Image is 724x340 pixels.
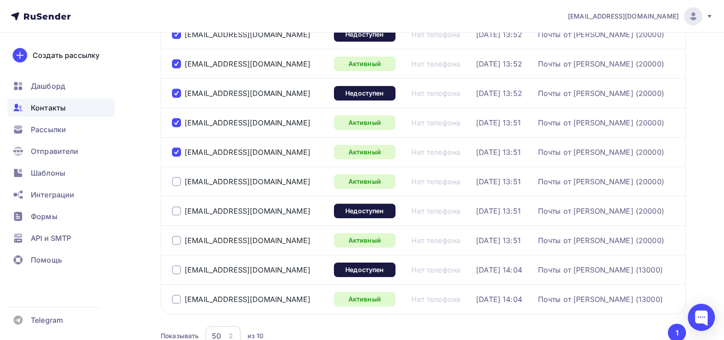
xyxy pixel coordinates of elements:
[538,89,664,98] a: Почты от [PERSON_NAME] (20000)
[538,295,663,304] div: Почты от [PERSON_NAME] (13000)
[31,124,66,135] span: Рассылки
[476,265,522,274] a: [DATE] 14:04
[185,295,310,304] a: [EMAIL_ADDRESS][DOMAIN_NAME]
[334,27,395,42] a: Недоступен
[31,233,71,244] span: API и SMTP
[334,115,395,130] a: Активный
[476,177,521,186] a: [DATE] 13:51
[185,30,310,39] div: [EMAIL_ADDRESS][DOMAIN_NAME]
[411,206,460,215] a: Нет телефона
[476,206,521,215] a: [DATE] 13:51
[334,204,395,218] a: Недоступен
[538,30,664,39] a: Почты от [PERSON_NAME] (20000)
[185,206,310,215] div: [EMAIL_ADDRESS][DOMAIN_NAME]
[568,12,679,21] span: [EMAIL_ADDRESS][DOMAIN_NAME]
[411,295,460,304] a: Нет телефона
[7,207,115,225] a: Формы
[411,59,460,68] a: Нет телефона
[31,189,74,200] span: Интеграции
[476,236,521,245] a: [DATE] 13:51
[7,164,115,182] a: Шаблоны
[538,59,664,68] a: Почты от [PERSON_NAME] (20000)
[411,265,460,274] a: Нет телефона
[334,292,395,306] a: Активный
[185,236,310,245] a: [EMAIL_ADDRESS][DOMAIN_NAME]
[7,77,115,95] a: Дашборд
[185,118,310,127] a: [EMAIL_ADDRESS][DOMAIN_NAME]
[476,89,522,98] a: [DATE] 13:52
[538,177,664,186] a: Почты от [PERSON_NAME] (20000)
[538,118,664,127] a: Почты от [PERSON_NAME] (20000)
[476,30,522,39] a: [DATE] 13:52
[31,146,79,157] span: Отправители
[411,148,460,157] a: Нет телефона
[568,7,713,25] a: [EMAIL_ADDRESS][DOMAIN_NAME]
[185,89,310,98] a: [EMAIL_ADDRESS][DOMAIN_NAME]
[334,57,395,71] div: Активный
[411,118,460,127] a: Нет телефона
[185,177,310,186] a: [EMAIL_ADDRESS][DOMAIN_NAME]
[31,102,66,113] span: Контакты
[411,30,460,39] a: Нет телефона
[538,236,664,245] a: Почты от [PERSON_NAME] (20000)
[31,168,65,178] span: Шаблоны
[185,148,310,157] a: [EMAIL_ADDRESS][DOMAIN_NAME]
[185,59,310,68] a: [EMAIL_ADDRESS][DOMAIN_NAME]
[334,233,395,248] a: Активный
[411,89,460,98] a: Нет телефона
[476,59,522,68] a: [DATE] 13:52
[334,263,395,277] a: Недоступен
[7,99,115,117] a: Контакты
[411,177,460,186] a: Нет телефона
[31,254,62,265] span: Помощь
[476,148,521,157] a: [DATE] 13:51
[538,265,663,274] div: Почты от [PERSON_NAME] (13000)
[538,206,664,215] a: Почты от [PERSON_NAME] (20000)
[476,118,521,127] a: [DATE] 13:51
[334,86,395,101] a: Недоступен
[185,265,310,274] a: [EMAIL_ADDRESS][DOMAIN_NAME]
[476,295,522,304] a: [DATE] 14:04
[334,145,395,159] a: Активный
[411,236,460,245] a: Нет телефона
[334,174,395,189] a: Активный
[31,81,65,91] span: Дашборд
[7,142,115,160] a: Отправители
